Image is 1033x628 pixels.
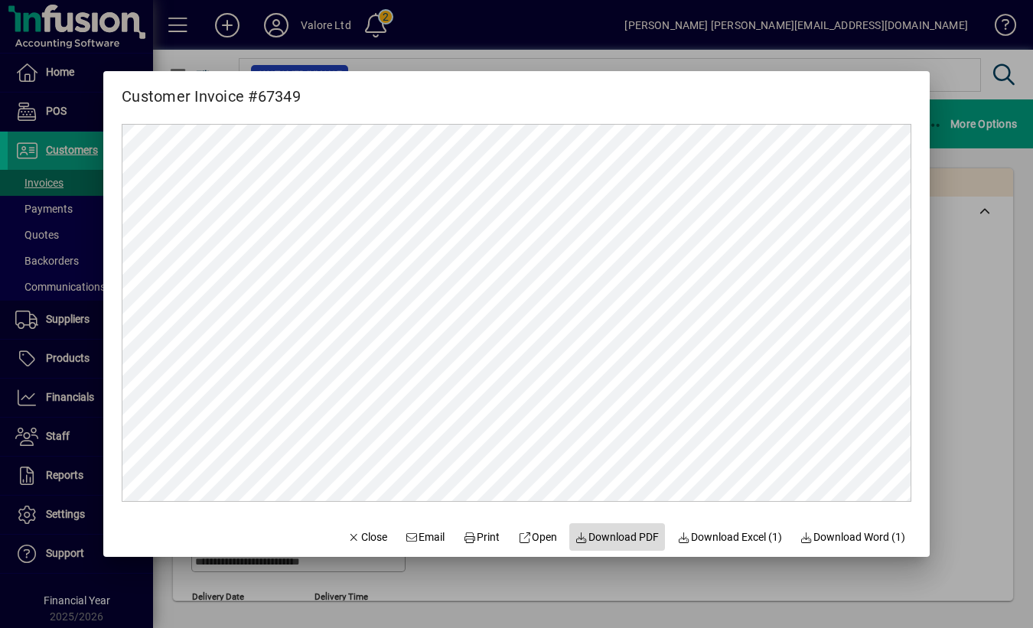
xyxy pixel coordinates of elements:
[406,529,445,545] span: Email
[512,523,563,551] a: Open
[575,529,660,545] span: Download PDF
[341,523,393,551] button: Close
[103,71,319,109] h2: Customer Invoice #67349
[463,529,500,545] span: Print
[399,523,451,551] button: Email
[569,523,666,551] a: Download PDF
[800,529,906,545] span: Download Word (1)
[457,523,506,551] button: Print
[671,523,788,551] button: Download Excel (1)
[347,529,387,545] span: Close
[518,529,557,545] span: Open
[794,523,912,551] button: Download Word (1)
[677,529,782,545] span: Download Excel (1)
